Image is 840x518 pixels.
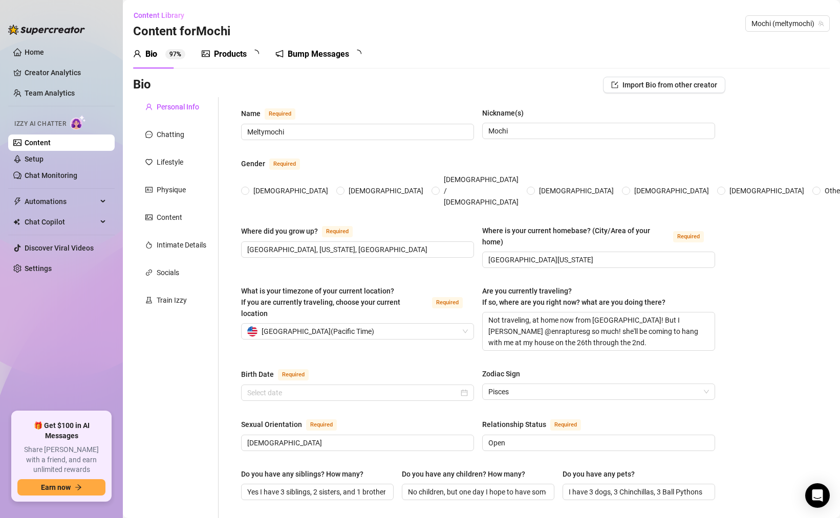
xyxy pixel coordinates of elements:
[133,24,230,40] h3: Content for Mochi
[70,115,86,130] img: AI Chatter
[241,369,274,380] div: Birth Date
[13,197,21,206] span: thunderbolt
[145,103,153,110] span: user
[17,479,105,496] button: Earn nowarrow-right
[25,89,75,97] a: Team Analytics
[603,77,725,93] button: Import Bio from other creator
[482,418,592,431] label: Relationship Status
[241,225,364,237] label: Where did you grow up?
[611,81,618,88] span: import
[241,368,320,380] label: Birth Date
[306,419,337,431] span: Required
[247,387,459,398] input: Birth Date
[145,186,153,193] span: idcard
[402,468,532,480] label: Do you have any children? How many?
[440,174,523,208] span: [DEMOGRAPHIC_DATA] / [DEMOGRAPHIC_DATA]
[157,184,186,195] div: Physique
[269,159,300,170] span: Required
[805,483,830,508] div: Open Intercom Messenger
[630,185,713,196] span: [DEMOGRAPHIC_DATA]
[673,231,704,242] span: Required
[157,101,199,112] div: Personal Info
[145,214,153,221] span: picture
[247,486,385,498] input: Do you have any siblings? How many?
[251,50,259,58] span: loading
[483,312,715,350] textarea: Not traveling, at home now from [GEOGRAPHIC_DATA]! But I [PERSON_NAME] @enrapturesg so much! she'...
[278,369,309,380] span: Required
[249,185,332,196] span: [DEMOGRAPHIC_DATA]
[488,437,707,448] input: Relationship Status
[157,295,187,306] div: Train Izzy
[134,11,184,19] span: Content Library
[482,225,669,247] div: Where is your current homebase? (City/Area of your home)
[488,125,707,137] input: Nickname(s)
[8,25,85,35] img: logo-BBDzfeDw.svg
[535,185,618,196] span: [DEMOGRAPHIC_DATA]
[241,419,302,430] div: Sexual Orientation
[488,254,707,265] input: Where is your current homebase? (City/Area of your home)
[288,48,349,60] div: Bump Messages
[482,368,527,379] label: Zodiac Sign
[482,419,546,430] div: Relationship Status
[25,48,44,56] a: Home
[569,486,707,498] input: Do you have any pets?
[25,264,52,273] a: Settings
[488,384,709,399] span: Pisces
[402,468,525,480] div: Do you have any children? How many?
[322,226,353,237] span: Required
[265,108,295,120] span: Required
[13,218,20,226] img: Chat Copilot
[25,244,94,252] a: Discover Viral Videos
[482,107,524,119] div: Nickname(s)
[157,212,182,223] div: Content
[344,185,427,196] span: [DEMOGRAPHIC_DATA]
[241,468,363,480] div: Do you have any siblings? How many?
[275,50,284,58] span: notification
[563,468,642,480] label: Do you have any pets?
[157,129,184,140] div: Chatting
[145,131,153,138] span: message
[482,368,520,379] div: Zodiac Sign
[751,16,824,31] span: Mochi (meltymochi)
[241,108,261,119] div: Name
[482,225,715,247] label: Where is your current homebase? (City/Area of your home)
[241,468,371,480] label: Do you have any siblings? How many?
[17,421,105,441] span: 🎁 Get $100 in AI Messages
[165,49,185,59] sup: 97%
[563,468,635,480] div: Do you have any pets?
[157,239,206,251] div: Intimate Details
[157,267,179,278] div: Socials
[725,185,808,196] span: [DEMOGRAPHIC_DATA]
[17,445,105,475] span: Share [PERSON_NAME] with a friend, and earn unlimited rewards
[241,107,307,120] label: Name
[25,214,97,230] span: Chat Copilot
[482,107,531,119] label: Nickname(s)
[25,139,51,147] a: Content
[133,50,141,58] span: user
[145,159,153,166] span: heart
[353,50,361,58] span: loading
[241,157,311,170] label: Gender
[133,77,151,93] h3: Bio
[550,419,581,431] span: Required
[133,7,192,24] button: Content Library
[241,226,318,237] div: Where did you grow up?
[145,241,153,249] span: fire
[247,437,466,448] input: Sexual Orientation
[247,126,466,138] input: Name
[202,50,210,58] span: picture
[241,287,400,318] span: What is your timezone of your current location? If you are currently traveling, choose your curre...
[41,483,71,491] span: Earn now
[25,193,97,210] span: Automations
[25,171,77,179] a: Chat Monitoring
[25,64,106,81] a: Creator Analytics
[25,155,44,163] a: Setup
[145,48,157,60] div: Bio
[157,156,183,168] div: Lifestyle
[214,48,247,60] div: Products
[241,158,265,169] div: Gender
[432,297,463,308] span: Required
[622,81,717,89] span: Import Bio from other creator
[482,287,665,306] span: Are you currently traveling? If so, where are you right now? what are you doing there?
[247,326,257,336] img: us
